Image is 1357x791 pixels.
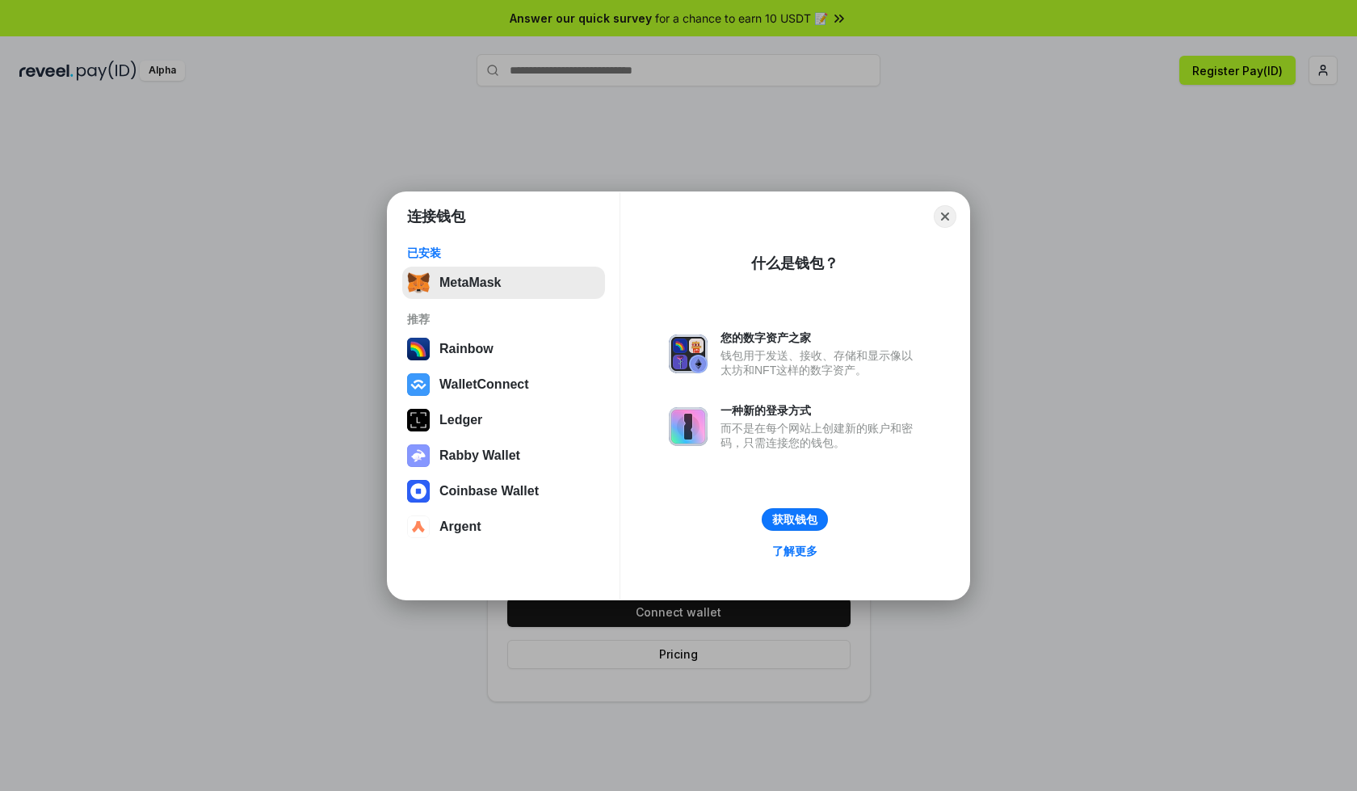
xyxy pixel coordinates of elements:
[751,254,838,273] div: 什么是钱包？
[721,403,921,418] div: 一种新的登录方式
[721,348,921,377] div: 钱包用于发送、接收、存储和显示像以太坊和NFT这样的数字资产。
[402,475,605,507] button: Coinbase Wallet
[407,338,430,360] img: svg+xml,%3Csvg%20width%3D%22120%22%20height%3D%22120%22%20viewBox%3D%220%200%20120%20120%22%20fil...
[762,508,828,531] button: 获取钱包
[439,413,482,427] div: Ledger
[407,271,430,294] img: svg+xml,%3Csvg%20fill%3D%22none%22%20height%3D%2233%22%20viewBox%3D%220%200%2035%2033%22%20width%...
[407,515,430,538] img: svg+xml,%3Csvg%20width%3D%2228%22%20height%3D%2228%22%20viewBox%3D%220%200%2028%2028%22%20fill%3D...
[669,334,708,373] img: svg+xml,%3Csvg%20xmlns%3D%22http%3A%2F%2Fwww.w3.org%2F2000%2Fsvg%22%20fill%3D%22none%22%20viewBox...
[669,407,708,446] img: svg+xml,%3Csvg%20xmlns%3D%22http%3A%2F%2Fwww.w3.org%2F2000%2Fsvg%22%20fill%3D%22none%22%20viewBox...
[439,520,481,534] div: Argent
[439,448,520,463] div: Rabby Wallet
[439,377,529,392] div: WalletConnect
[407,312,600,326] div: 推荐
[772,512,817,527] div: 获取钱包
[772,544,817,558] div: 了解更多
[439,342,494,356] div: Rainbow
[407,409,430,431] img: svg+xml,%3Csvg%20xmlns%3D%22http%3A%2F%2Fwww.w3.org%2F2000%2Fsvg%22%20width%3D%2228%22%20height%3...
[402,267,605,299] button: MetaMask
[763,541,827,562] a: 了解更多
[402,440,605,472] button: Rabby Wallet
[407,373,430,396] img: svg+xml,%3Csvg%20width%3D%2228%22%20height%3D%2228%22%20viewBox%3D%220%200%2028%2028%22%20fill%3D...
[439,484,539,499] div: Coinbase Wallet
[407,246,600,260] div: 已安装
[721,330,921,345] div: 您的数字资产之家
[407,480,430,503] img: svg+xml,%3Csvg%20width%3D%2228%22%20height%3D%2228%22%20viewBox%3D%220%200%2028%2028%22%20fill%3D...
[402,404,605,436] button: Ledger
[402,333,605,365] button: Rainbow
[934,205,956,228] button: Close
[439,276,501,290] div: MetaMask
[721,421,921,450] div: 而不是在每个网站上创建新的账户和密码，只需连接您的钱包。
[402,511,605,543] button: Argent
[407,207,465,226] h1: 连接钱包
[407,444,430,467] img: svg+xml,%3Csvg%20xmlns%3D%22http%3A%2F%2Fwww.w3.org%2F2000%2Fsvg%22%20fill%3D%22none%22%20viewBox...
[402,368,605,401] button: WalletConnect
